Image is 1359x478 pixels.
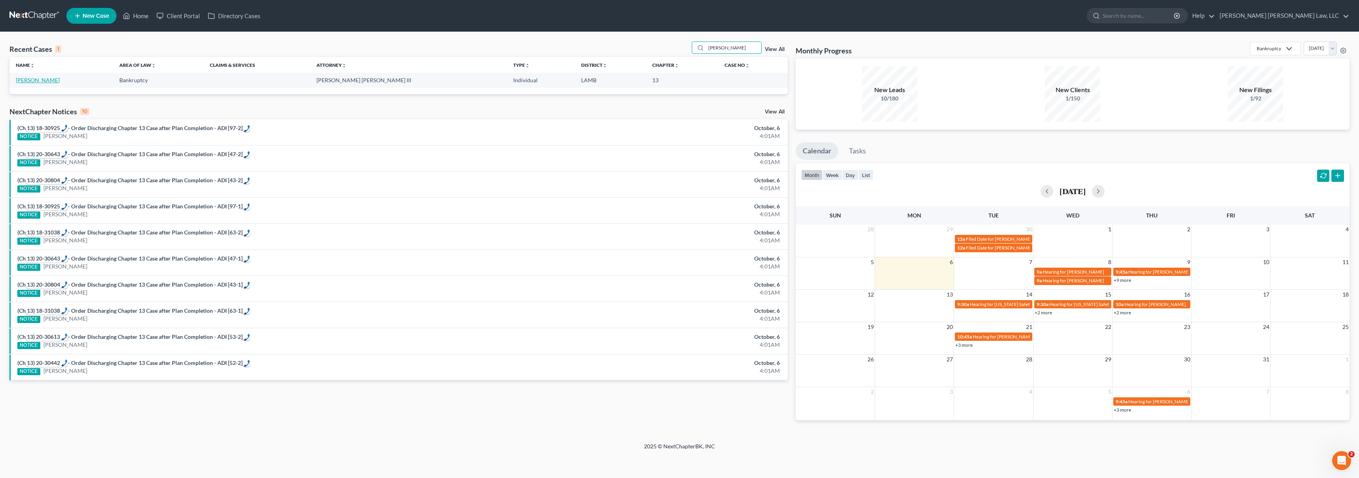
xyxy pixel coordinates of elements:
[1045,94,1100,102] div: 1/150
[310,73,507,87] td: [PERSON_NAME] [PERSON_NAME] III
[531,124,780,132] div: October, 6
[581,62,607,68] a: Districtunfold_more
[867,355,875,364] span: 26
[1043,278,1104,283] span: Hearing for [PERSON_NAME]
[946,355,954,364] span: 27
[1045,85,1100,94] div: New Clients
[244,203,250,210] img: hfpfyWBK5wQHBAGPgDf9c6qAYOxxMAAAAASUVORK5CYII=
[1114,277,1131,283] a: +9 more
[151,63,156,68] i: unfold_more
[243,307,250,315] div: Call: 13) 18-31038
[531,229,780,236] div: October, 6
[1348,451,1355,457] span: 2
[946,322,954,332] span: 20
[862,85,917,94] div: New Leads
[1107,257,1112,267] span: 8
[16,62,35,68] a: Nameunfold_more
[26,124,68,132] div: Call: 13) 18-30925
[17,368,40,375] div: NOTICE
[17,264,40,271] div: NOTICE
[946,290,954,299] span: 13
[1183,290,1191,299] span: 16
[26,176,68,184] div: Call: 13) 20-30804
[1104,355,1112,364] span: 29
[43,236,87,244] a: [PERSON_NAME]
[531,132,780,140] div: 4:01AM
[531,176,780,184] div: October, 6
[1025,290,1033,299] span: 14
[61,151,68,158] img: hfpfyWBK5wQHBAGPgDf9c6qAYOxxMAAAAASUVORK5CYII=
[26,229,68,236] div: Call: 13) 18-31038
[243,333,250,341] div: Call: 13) 20-30613
[80,108,89,115] div: 10
[949,387,954,397] span: 3
[17,133,40,140] div: NOTICE
[1043,269,1104,275] span: Hearing for [PERSON_NAME]
[867,290,875,299] span: 12
[43,289,87,297] a: [PERSON_NAME]
[9,107,89,116] div: NextChapter Notices
[796,46,852,55] h3: Monthly Progress
[531,315,780,323] div: 4:01AM
[531,263,780,270] div: 4:01AM
[1265,225,1270,234] span: 3
[867,322,875,332] span: 19
[1342,257,1350,267] span: 11
[1227,212,1235,219] span: Fri
[970,301,1100,307] span: Hearing for [US_STATE] Safety Association of Timbermen - Self I
[531,367,780,375] div: 4:01AM
[61,229,68,236] img: hfpfyWBK5wQHBAGPgDf9c6qAYOxxMAAAAASUVORK5CYII=
[1186,257,1191,267] span: 9
[765,47,785,52] a: View All
[1037,278,1042,283] span: 9a
[745,63,750,68] i: unfold_more
[575,73,646,87] td: LAMB
[17,185,40,193] div: NOTICE
[1104,322,1112,332] span: 22
[1265,387,1270,397] span: 7
[1066,212,1079,219] span: Wed
[946,225,954,234] span: 29
[26,150,68,158] div: Call: 13) 20-30643
[17,290,40,297] div: NOTICE
[1262,322,1270,332] span: 24
[1332,451,1351,470] iframe: Intercom live chat
[61,307,68,314] img: hfpfyWBK5wQHBAGPgDf9c6qAYOxxMAAAAASUVORK5CYII=
[26,307,68,315] div: Call: 13) 18-31038
[1128,399,1190,404] span: Hearing for [PERSON_NAME]
[43,158,87,166] a: [PERSON_NAME]
[531,255,780,263] div: October, 6
[1114,310,1131,316] a: +2 more
[706,42,761,53] input: Search by name...
[17,255,243,262] a: (Ch13) 20-30643- Order Discharging Chapter 13 Case after Plan Completion - ADI [47-1]
[796,142,838,160] a: Calendar
[243,229,250,236] div: Call: 13) 18-31038
[1116,399,1127,404] span: 9:45a
[1103,8,1175,23] input: Search by name...
[531,184,780,192] div: 4:01AM
[1107,387,1112,397] span: 5
[43,315,87,323] a: [PERSON_NAME]
[513,62,530,68] a: Typeunfold_more
[955,342,973,348] a: +3 more
[17,212,40,219] div: NOTICE
[646,73,718,87] td: 13
[1025,355,1033,364] span: 28
[1104,290,1112,299] span: 15
[525,63,530,68] i: unfold_more
[243,150,250,158] div: Call: 13) 20-30643
[1188,9,1215,23] a: Help
[9,44,61,54] div: Recent Cases
[966,245,1032,251] span: Filed Date for [PERSON_NAME]
[244,334,250,341] img: hfpfyWBK5wQHBAGPgDf9c6qAYOxxMAAAAASUVORK5CYII=
[1028,257,1033,267] span: 7
[531,341,780,349] div: 4:01AM
[1305,212,1315,219] span: Sat
[17,125,243,131] a: (Ch13) 18-30925- Order Discharging Chapter 13 Case after Plan Completion - ADI [97-2]
[1114,407,1131,413] a: +3 more
[244,229,250,236] img: hfpfyWBK5wQHBAGPgDf9c6qAYOxxMAAAAASUVORK5CYII=
[862,94,917,102] div: 10/180
[17,307,243,314] a: (Ch13) 18-31038- Order Discharging Chapter 13 Case after Plan Completion - ADI [63-1]
[870,387,875,397] span: 2
[725,62,750,68] a: Case Nounfold_more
